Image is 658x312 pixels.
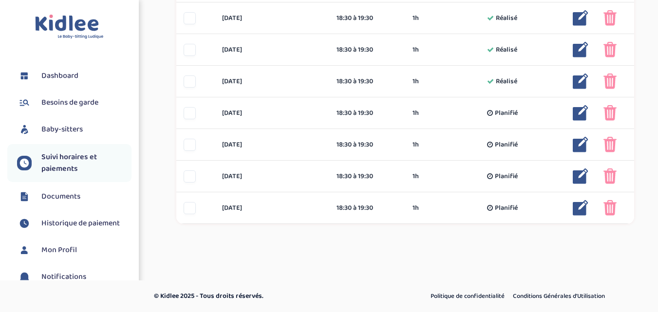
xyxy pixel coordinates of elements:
[17,156,32,170] img: suivihoraire.svg
[17,122,132,137] a: Baby-sitters
[413,13,419,23] span: 1h
[573,73,588,89] img: modifier_bleu.png
[603,73,617,89] img: poubelle_rose.png
[603,105,617,121] img: poubelle_rose.png
[17,243,132,257] a: Mon Profil
[413,76,419,87] span: 1h
[215,45,329,55] div: [DATE]
[495,140,518,150] span: Planifié
[154,291,371,301] p: © Kidlee 2025 - Tous droits réservés.
[41,70,78,82] span: Dashboard
[603,137,617,152] img: poubelle_rose.png
[496,13,517,23] span: Réalisé
[215,108,329,118] div: [DATE]
[337,140,398,150] div: 18:30 à 19:30
[17,151,132,175] a: Suivi horaires et paiements
[337,108,398,118] div: 18:30 à 19:30
[41,191,80,202] span: Documents
[17,69,32,83] img: dashboard.svg
[495,171,518,182] span: Planifié
[337,76,398,87] div: 18:30 à 19:30
[495,203,518,213] span: Planifié
[35,15,104,39] img: logo.svg
[573,10,588,26] img: modifier_bleu.png
[17,189,32,204] img: documents.svg
[41,244,77,256] span: Mon Profil
[17,216,132,231] a: Historique de paiement
[496,45,517,55] span: Réalisé
[603,168,617,184] img: poubelle_rose.png
[17,216,32,231] img: suivihoraire.svg
[215,13,329,23] div: [DATE]
[41,271,86,283] span: Notifications
[495,108,518,118] span: Planifié
[573,105,588,121] img: modifier_bleu.png
[17,122,32,137] img: babysitters.svg
[413,203,419,213] span: 1h
[413,45,419,55] span: 1h
[337,13,398,23] div: 18:30 à 19:30
[215,76,329,87] div: [DATE]
[41,218,120,229] span: Historique de paiement
[603,42,617,57] img: poubelle_rose.png
[603,10,617,26] img: poubelle_rose.png
[427,290,508,303] a: Politique de confidentialité
[573,200,588,216] img: modifier_bleu.png
[573,168,588,184] img: modifier_bleu.png
[17,270,132,284] a: Notifications
[215,171,329,182] div: [DATE]
[215,140,329,150] div: [DATE]
[17,95,132,110] a: Besoins de garde
[17,95,32,110] img: besoin.svg
[337,203,398,213] div: 18:30 à 19:30
[413,171,419,182] span: 1h
[41,97,98,109] span: Besoins de garde
[413,108,419,118] span: 1h
[17,270,32,284] img: notification.svg
[337,171,398,182] div: 18:30 à 19:30
[573,42,588,57] img: modifier_bleu.png
[17,243,32,257] img: profil.svg
[41,151,132,175] span: Suivi horaires et paiements
[215,203,329,213] div: [DATE]
[41,124,83,135] span: Baby-sitters
[17,69,132,83] a: Dashboard
[17,189,132,204] a: Documents
[413,140,419,150] span: 1h
[337,45,398,55] div: 18:30 à 19:30
[603,200,617,216] img: poubelle_rose.png
[496,76,517,87] span: Réalisé
[573,137,588,152] img: modifier_bleu.png
[509,290,608,303] a: Conditions Générales d’Utilisation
